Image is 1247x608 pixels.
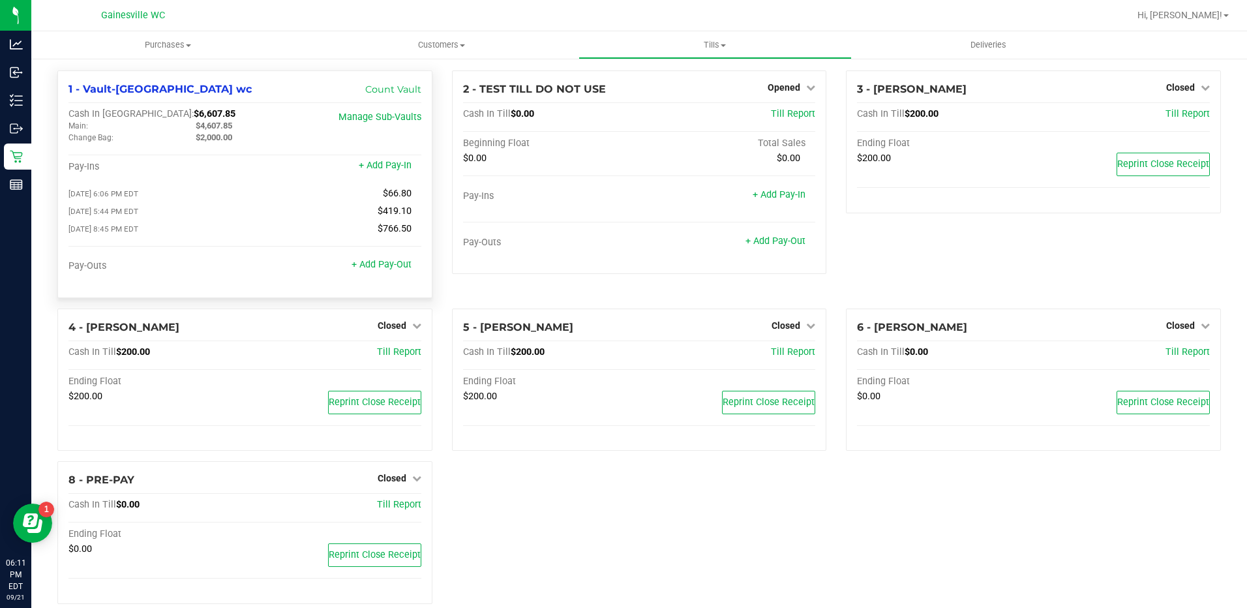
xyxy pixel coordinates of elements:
span: Customers [305,39,577,51]
a: + Add Pay-In [753,189,805,200]
span: Purchases [31,39,305,51]
span: Cash In Till [857,108,905,119]
span: Cash In Till [857,346,905,357]
div: Pay-Outs [68,260,245,272]
span: Cash In [GEOGRAPHIC_DATA]: [68,108,194,119]
inline-svg: Reports [10,178,23,191]
span: $200.00 [68,391,102,402]
span: Tills [579,39,851,51]
a: + Add Pay-Out [352,259,412,270]
span: 2 - TEST TILL DO NOT USE [463,83,606,95]
button: Reprint Close Receipt [722,391,815,414]
a: Till Report [1165,108,1210,119]
span: $0.00 [777,153,800,164]
div: Ending Float [857,138,1033,149]
span: Closed [378,473,406,483]
a: Customers [305,31,578,59]
button: Reprint Close Receipt [1117,153,1210,176]
span: $0.00 [68,543,92,555]
span: Reprint Close Receipt [329,549,421,560]
span: $0.00 [905,346,928,357]
span: Cash In Till [463,108,511,119]
a: Till Report [377,499,421,510]
iframe: Resource center unread badge [38,502,54,517]
span: $66.80 [383,188,412,199]
span: $0.00 [463,153,487,164]
span: $6,607.85 [194,108,235,119]
span: [DATE] 6:06 PM EDT [68,189,138,198]
span: Reprint Close Receipt [1117,159,1209,170]
span: $200.00 [857,153,891,164]
span: Gainesville WC [101,10,165,21]
span: 1 - Vault-[GEOGRAPHIC_DATA] wc [68,83,252,95]
inline-svg: Analytics [10,38,23,51]
iframe: Resource center [13,504,52,543]
a: Till Report [771,108,815,119]
span: Cash In Till [68,499,116,510]
a: Deliveries [852,31,1125,59]
span: 8 - PRE-PAY [68,474,134,486]
span: Closed [1166,320,1195,331]
span: $0.00 [511,108,534,119]
span: $200.00 [463,391,497,402]
span: [DATE] 5:44 PM EDT [68,207,138,216]
div: Ending Float [68,376,245,388]
span: Cash In Till [463,346,511,357]
span: Reprint Close Receipt [1117,397,1209,408]
span: $766.50 [378,223,412,234]
a: Till Report [771,346,815,357]
span: Reprint Close Receipt [723,397,815,408]
span: $200.00 [116,346,150,357]
a: + Add Pay-Out [745,236,805,247]
span: 3 - [PERSON_NAME] [857,83,967,95]
span: $0.00 [857,391,880,402]
div: Ending Float [463,376,639,388]
button: Reprint Close Receipt [328,543,421,567]
span: $200.00 [511,346,545,357]
span: [DATE] 8:45 PM EDT [68,224,138,234]
span: Main: [68,121,88,130]
inline-svg: Inventory [10,94,23,107]
span: $419.10 [378,205,412,217]
span: 5 - [PERSON_NAME] [463,321,573,333]
button: Reprint Close Receipt [1117,391,1210,414]
a: Purchases [31,31,305,59]
div: Pay-Outs [463,237,639,249]
div: Beginning Float [463,138,639,149]
span: 6 - [PERSON_NAME] [857,321,967,333]
span: $200.00 [905,108,939,119]
span: Deliveries [953,39,1024,51]
div: Pay-Ins [463,190,639,202]
inline-svg: Outbound [10,122,23,135]
inline-svg: Inbound [10,66,23,79]
a: Tills [578,31,852,59]
div: Ending Float [857,376,1033,388]
button: Reprint Close Receipt [328,391,421,414]
a: Till Report [1165,346,1210,357]
span: $0.00 [116,499,140,510]
p: 06:11 PM EDT [6,557,25,592]
span: $4,607.85 [196,121,232,130]
div: Total Sales [639,138,815,149]
span: Opened [768,82,800,93]
span: $2,000.00 [196,132,232,142]
a: Till Report [377,346,421,357]
p: 09/21 [6,592,25,602]
a: + Add Pay-In [359,160,412,171]
a: Count Vault [365,84,421,95]
span: Reprint Close Receipt [329,397,421,408]
span: Change Bag: [68,133,113,142]
span: 4 - [PERSON_NAME] [68,321,179,333]
span: Closed [1166,82,1195,93]
span: Closed [378,320,406,331]
div: Pay-Ins [68,161,245,173]
div: Ending Float [68,528,245,540]
span: Cash In Till [68,346,116,357]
